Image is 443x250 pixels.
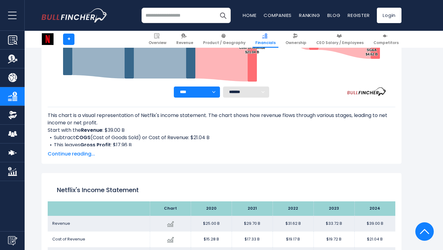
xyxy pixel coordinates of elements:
th: 2022 [273,201,313,216]
td: $33.72 B [313,216,354,232]
td: $15.28 B [191,232,232,247]
span: CEO Salary / Employees [316,40,364,45]
a: Ownership [283,31,309,48]
a: Register [348,12,369,18]
img: Ownership [8,111,17,120]
span: Product / Geography [203,40,245,45]
span: Competitors [373,40,399,45]
li: Subtract (Cost of Goods Sold) or Cost of Revenue: $21.04 B [48,134,395,141]
a: + [63,34,74,45]
span: Revenue [176,40,193,45]
a: CEO Salary / Employees [313,31,366,48]
div: This chart is a visual representation of Netflix's income statement. The chart shows how revenue ... [48,112,395,146]
a: Revenue [174,31,196,48]
td: $25.00 B [191,216,232,232]
td: $39.00 B [354,216,395,232]
span: Financials [255,40,276,45]
td: $17.33 B [232,232,273,247]
a: Product / Geography [200,31,248,48]
span: Continue reading... [48,150,395,158]
h1: Netflix's Income Statement [57,185,386,195]
a: Home [243,12,256,18]
th: 2021 [232,201,273,216]
th: 2023 [313,201,354,216]
span: Ownership [285,40,306,45]
a: Go to homepage [42,8,108,22]
span: Revenue [52,220,70,226]
a: Financials [253,31,278,48]
img: NFLX logo [42,33,54,45]
button: Search [215,8,231,23]
a: Login [377,8,401,23]
text: SG&A $4.62 B [366,48,378,56]
td: $19.17 B [273,232,313,247]
a: Ranking [299,12,320,18]
a: Blog [327,12,340,18]
td: $29.70 B [232,216,273,232]
td: $31.62 B [273,216,313,232]
span: Cost of Revenue [52,236,85,242]
b: Revenue [81,127,102,134]
img: bullfincher logo [42,8,108,22]
td: $21.04 B [354,232,395,247]
th: 2024 [354,201,395,216]
td: $19.72 B [313,232,354,247]
th: Chart [150,201,191,216]
a: Companies [264,12,292,18]
li: This leaves : $17.96 B [48,141,395,149]
th: 2020 [191,201,232,216]
b: COGS [75,134,90,141]
b: Gross Profit [80,141,111,148]
a: Competitors [371,31,401,48]
span: Overview [149,40,166,45]
a: Overview [146,31,169,48]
